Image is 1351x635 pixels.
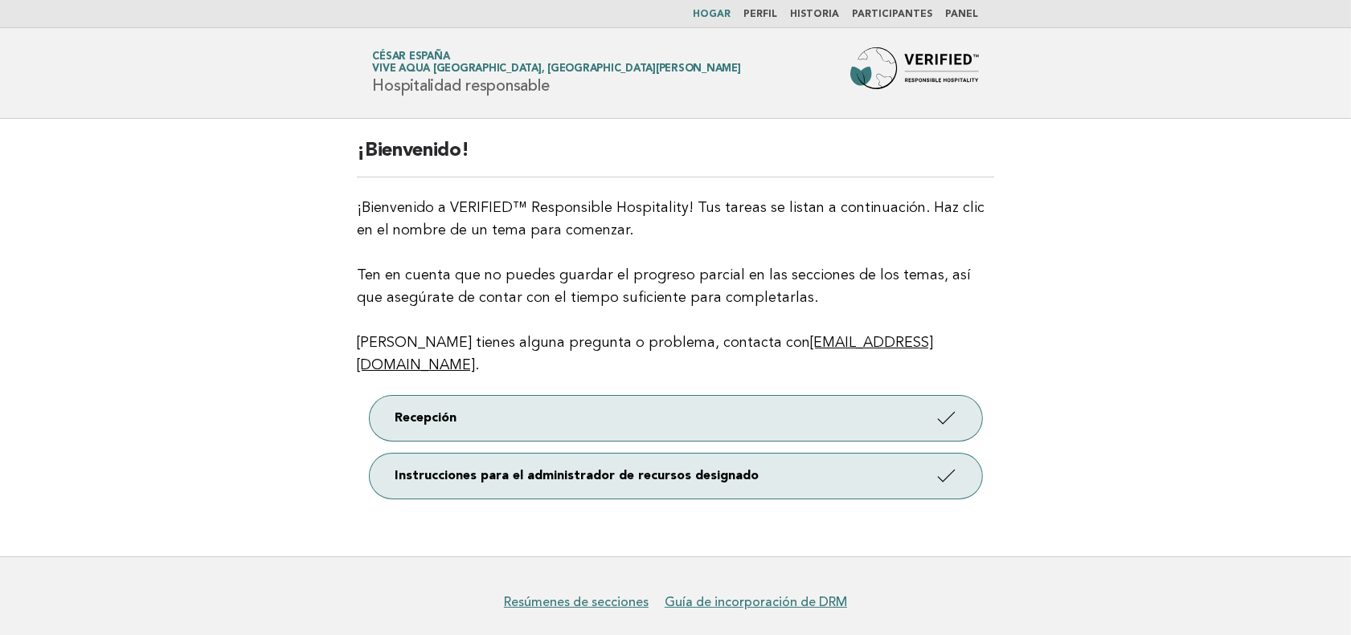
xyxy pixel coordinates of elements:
font: [PERSON_NAME] tienes alguna pregunta o problema, contacta con [357,336,810,350]
a: Instrucciones para el administrador de recursos designado [370,454,982,499]
font: César España [373,51,450,62]
a: César EspañaVive Aqua [GEOGRAPHIC_DATA], [GEOGRAPHIC_DATA][PERSON_NAME] [373,51,741,74]
a: Participantes [853,10,933,19]
font: ¡Bienvenido! [357,141,469,161]
a: Recepción [370,396,982,441]
a: Panel [946,10,979,19]
font: Recepción [395,412,457,425]
font: ¡Bienvenido a VERIFIED™ Responsible Hospitality! Tus tareas se listan a continuación. Haz clic en... [357,201,985,238]
font: Hospitalidad responsable [373,76,550,96]
a: Hogar [694,10,731,19]
font: . [475,358,479,372]
font: Instrucciones para el administrador de recursos designado [395,470,759,482]
a: Historia [791,10,840,19]
img: Guía de viajes de Forbes [850,47,979,99]
a: Resúmenes de secciones [504,594,649,610]
a: Guía de incorporación de DRM [665,594,847,610]
font: Ten en cuenta que no puedes guardar el progreso parcial en las secciones de los temas, así que as... [357,268,971,305]
font: Vive Aqua [GEOGRAPHIC_DATA], [GEOGRAPHIC_DATA][PERSON_NAME] [373,63,741,74]
a: Perfil [744,10,778,19]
